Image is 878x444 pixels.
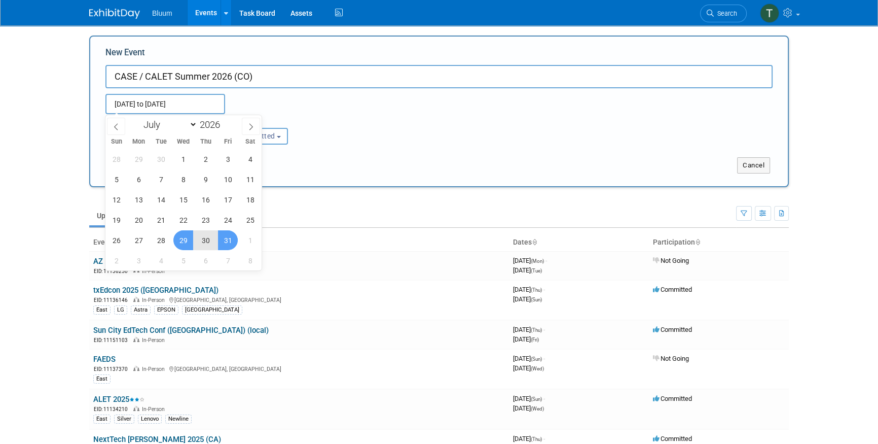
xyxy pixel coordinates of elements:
input: Year [197,119,228,130]
span: July 3, 2026 [218,149,238,169]
span: (Wed) [531,406,544,412]
span: August 2, 2026 [106,251,126,270]
span: - [543,286,545,293]
span: In-Person [142,268,168,275]
a: NextTech [PERSON_NAME] 2025 (CA) [93,435,221,444]
span: Wed [172,139,195,145]
span: Not Going [653,257,689,264]
div: [GEOGRAPHIC_DATA], [GEOGRAPHIC_DATA] [93,295,505,304]
span: Mon [128,139,150,145]
span: In-Person [142,366,168,372]
span: August 5, 2026 [173,251,193,270]
span: EID: 11136146 [94,297,132,303]
div: East [93,374,111,384]
span: (Fri) [531,337,539,343]
span: Committed [653,326,692,333]
a: txEdcon 2025 ([GEOGRAPHIC_DATA]) [93,286,218,295]
span: August 6, 2026 [196,251,215,270]
span: July 13, 2026 [129,190,149,210]
span: [DATE] [513,266,542,274]
span: August 3, 2026 [129,251,149,270]
span: August 7, 2026 [218,251,238,270]
div: [GEOGRAPHIC_DATA] [182,305,242,315]
span: EID: 11151103 [94,337,132,343]
div: Silver [114,415,134,424]
span: Fri [217,139,239,145]
span: July 31, 2026 [218,230,238,250]
span: [DATE] [513,286,545,293]
span: (Wed) [531,366,544,371]
div: Newline [165,415,192,424]
span: Not Going [653,355,689,362]
span: July 22, 2026 [173,210,193,230]
span: July 12, 2026 [106,190,126,210]
span: [DATE] [513,326,545,333]
img: In-Person Event [133,406,139,411]
span: EID: 11137370 [94,366,132,372]
span: July 18, 2026 [240,190,260,210]
span: (Mon) [531,258,544,264]
span: (Tue) [531,268,542,274]
span: Bluum [152,9,172,17]
span: Search [714,10,737,17]
span: June 29, 2026 [129,149,149,169]
span: July 21, 2026 [151,210,171,230]
span: [DATE] [513,395,545,402]
div: [GEOGRAPHIC_DATA], [GEOGRAPHIC_DATA] [93,364,505,373]
span: July 15, 2026 [173,190,193,210]
span: Sun [105,139,128,145]
span: - [545,257,547,264]
a: Upcoming77 [89,206,149,225]
a: Sort by Participation Type [695,238,700,246]
span: (Thu) [531,436,542,442]
a: FAEDS [93,355,116,364]
span: Thu [195,139,217,145]
span: June 28, 2026 [106,149,126,169]
span: [DATE] [513,364,544,372]
span: (Sun) [531,396,542,402]
span: July 23, 2026 [196,210,215,230]
span: August 1, 2026 [240,230,260,250]
input: Name of Trade Show / Conference [105,65,773,88]
span: [DATE] [513,435,545,442]
span: August 8, 2026 [240,251,260,270]
span: July 7, 2026 [151,169,171,189]
span: July 2, 2026 [196,149,215,169]
span: July 30, 2026 [196,230,215,250]
span: July 27, 2026 [129,230,149,250]
span: July 5, 2026 [106,169,126,189]
a: Sort by Start Date [532,238,537,246]
th: Event [89,234,509,251]
a: Search [700,5,747,22]
th: Participation [649,234,789,251]
img: In-Person Event [133,337,139,342]
span: July 17, 2026 [218,190,238,210]
span: July 19, 2026 [106,210,126,230]
span: In-Person [142,406,168,413]
span: July 20, 2026 [129,210,149,230]
select: Month [139,118,197,131]
a: AZ CIO / CTO Forum (dates TBD) [93,257,204,266]
span: July 28, 2026 [151,230,171,250]
span: July 8, 2026 [173,169,193,189]
span: July 25, 2026 [240,210,260,230]
img: ExhibitDay [89,9,140,19]
span: In-Person [142,297,168,303]
div: East [93,415,111,424]
button: Cancel [737,157,770,174]
span: Committed [653,435,692,442]
span: (Thu) [531,287,542,293]
span: July 29, 2026 [173,230,193,250]
span: July 14, 2026 [151,190,171,210]
span: [DATE] [513,257,547,264]
img: In-Person Event [133,366,139,371]
a: Sun City EdTech Conf ([GEOGRAPHIC_DATA]) (local) [93,326,269,335]
span: July 10, 2026 [218,169,238,189]
span: [DATE] [513,335,539,343]
span: July 4, 2026 [240,149,260,169]
img: Taylor Bradley [760,4,779,23]
span: (Thu) [531,327,542,333]
span: July 24, 2026 [218,210,238,230]
div: LG [114,305,127,315]
span: EID: 11136250 [94,268,132,274]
